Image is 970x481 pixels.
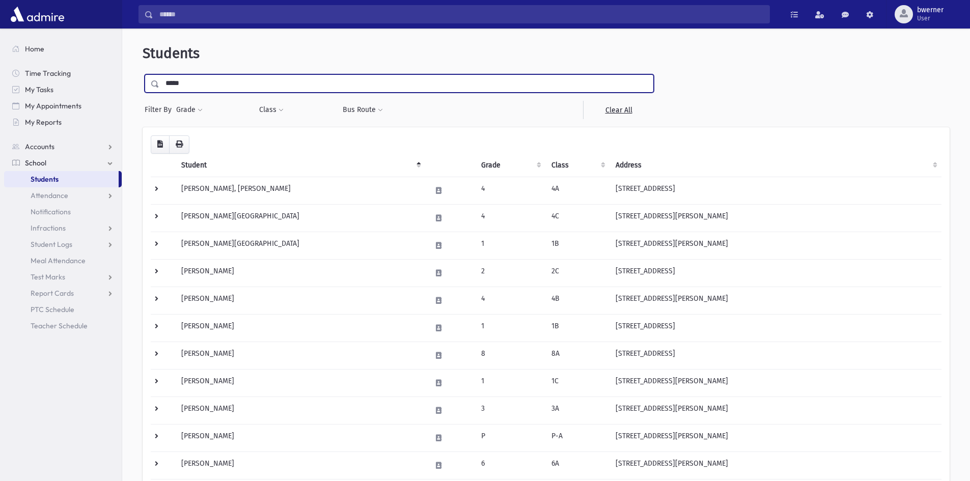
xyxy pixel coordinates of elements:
[609,177,941,204] td: [STREET_ADDRESS]
[25,85,53,94] span: My Tasks
[545,342,609,369] td: 8A
[175,369,425,397] td: [PERSON_NAME]
[25,118,62,127] span: My Reports
[175,259,425,287] td: [PERSON_NAME]
[4,155,122,171] a: School
[31,289,74,298] span: Report Cards
[475,314,546,342] td: 1
[4,114,122,130] a: My Reports
[31,305,74,314] span: PTC Schedule
[4,41,122,57] a: Home
[31,175,59,184] span: Students
[545,451,609,479] td: 6A
[175,397,425,424] td: [PERSON_NAME]
[609,451,941,479] td: [STREET_ADDRESS][PERSON_NAME]
[25,44,44,53] span: Home
[31,207,71,216] span: Notifications
[545,259,609,287] td: 2C
[31,191,68,200] span: Attendance
[4,236,122,252] a: Student Logs
[475,369,546,397] td: 1
[475,154,546,177] th: Grade: activate to sort column ascending
[143,45,200,62] span: Students
[475,287,546,314] td: 4
[475,177,546,204] td: 4
[175,287,425,314] td: [PERSON_NAME]
[609,287,941,314] td: [STREET_ADDRESS][PERSON_NAME]
[545,424,609,451] td: P-A
[475,259,546,287] td: 2
[475,232,546,259] td: 1
[545,154,609,177] th: Class: activate to sort column ascending
[4,81,122,98] a: My Tasks
[583,101,654,119] a: Clear All
[4,204,122,220] a: Notifications
[4,98,122,114] a: My Appointments
[175,177,425,204] td: [PERSON_NAME], [PERSON_NAME]
[545,369,609,397] td: 1C
[25,101,81,110] span: My Appointments
[25,158,46,167] span: School
[342,101,383,119] button: Bus Route
[25,69,71,78] span: Time Tracking
[4,252,122,269] a: Meal Attendance
[545,204,609,232] td: 4C
[545,287,609,314] td: 4B
[153,5,769,23] input: Search
[145,104,176,115] span: Filter By
[545,397,609,424] td: 3A
[609,397,941,424] td: [STREET_ADDRESS][PERSON_NAME]
[259,101,284,119] button: Class
[4,187,122,204] a: Attendance
[475,424,546,451] td: P
[609,259,941,287] td: [STREET_ADDRESS]
[175,314,425,342] td: [PERSON_NAME]
[917,14,944,22] span: User
[4,301,122,318] a: PTC Schedule
[609,369,941,397] td: [STREET_ADDRESS][PERSON_NAME]
[175,451,425,479] td: [PERSON_NAME]
[545,314,609,342] td: 1B
[4,220,122,236] a: Infractions
[4,138,122,155] a: Accounts
[31,272,65,281] span: Test Marks
[175,424,425,451] td: [PERSON_NAME]
[31,256,86,265] span: Meal Attendance
[169,135,189,154] button: Print
[475,204,546,232] td: 4
[25,142,54,151] span: Accounts
[151,135,170,154] button: CSV
[609,314,941,342] td: [STREET_ADDRESS]
[475,342,546,369] td: 8
[609,204,941,232] td: [STREET_ADDRESS][PERSON_NAME]
[609,154,941,177] th: Address: activate to sort column ascending
[4,65,122,81] a: Time Tracking
[31,321,88,330] span: Teacher Schedule
[917,6,944,14] span: bwerner
[609,424,941,451] td: [STREET_ADDRESS][PERSON_NAME]
[4,171,119,187] a: Students
[545,177,609,204] td: 4A
[545,232,609,259] td: 1B
[4,269,122,285] a: Test Marks
[175,154,425,177] th: Student: activate to sort column descending
[8,4,67,24] img: AdmirePro
[609,342,941,369] td: [STREET_ADDRESS]
[175,232,425,259] td: [PERSON_NAME][GEOGRAPHIC_DATA]
[31,240,72,249] span: Student Logs
[4,285,122,301] a: Report Cards
[475,451,546,479] td: 6
[609,232,941,259] td: [STREET_ADDRESS][PERSON_NAME]
[31,223,66,233] span: Infractions
[475,397,546,424] td: 3
[4,318,122,334] a: Teacher Schedule
[175,342,425,369] td: [PERSON_NAME]
[176,101,203,119] button: Grade
[175,204,425,232] td: [PERSON_NAME][GEOGRAPHIC_DATA]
